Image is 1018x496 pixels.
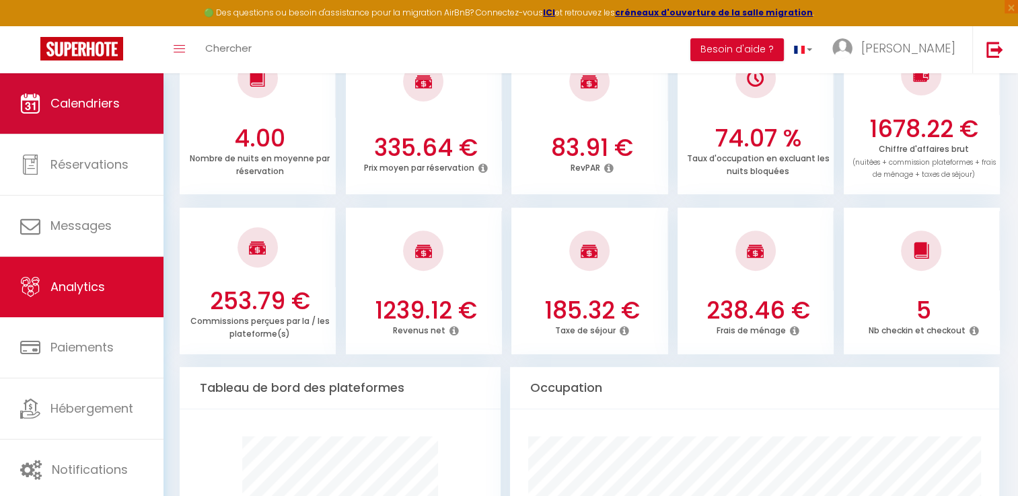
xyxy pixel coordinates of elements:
span: Analytics [50,278,105,295]
span: (nuitées + commission plateformes + frais de ménage + taxes de séjour) [852,157,996,180]
span: Calendriers [50,95,120,112]
button: Besoin d'aide ? [690,38,784,61]
span: Hébergement [50,400,133,417]
p: Chiffre d'affaires brut [852,140,996,180]
p: RevPAR [571,159,600,173]
button: Ouvrir le widget de chat LiveChat [11,5,51,46]
img: Super Booking [40,37,123,60]
h3: 1239.12 € [353,296,499,325]
span: Messages [50,217,112,234]
iframe: Chat [961,436,1008,486]
div: Tableau de bord des plateformes [180,367,501,409]
div: Occupation [510,367,999,409]
p: Taxe de séjour [555,322,616,336]
h3: 83.91 € [519,134,665,162]
h3: 1678.22 € [851,115,996,143]
h3: 335.64 € [353,134,499,162]
h3: 185.32 € [519,296,665,325]
img: NO IMAGE [913,67,930,83]
img: NO IMAGE [747,70,764,87]
p: Nombre de nuits en moyenne par réservation [190,150,330,177]
p: Nb checkin et checkout [869,322,966,336]
p: Prix moyen par réservation [364,159,474,173]
h3: 74.07 % [686,124,831,153]
a: Chercher [195,26,262,73]
p: Frais de ménage [717,322,786,336]
a: ... [PERSON_NAME] [822,26,972,73]
p: Commissions perçues par la / les plateforme(s) [190,313,330,339]
h3: 4.00 [188,124,333,153]
h3: 253.79 € [188,287,333,315]
img: ... [832,38,852,58]
img: logout [986,41,1003,58]
span: Chercher [205,41,252,55]
p: Revenus net [393,322,445,336]
p: Taux d'occupation en excluant les nuits bloquées [686,150,829,177]
a: ICI [543,7,555,18]
h3: 238.46 € [686,296,831,325]
span: [PERSON_NAME] [861,40,955,56]
h3: 5 [851,296,996,325]
a: créneaux d'ouverture de la salle migration [615,7,813,18]
span: Notifications [52,461,128,478]
span: Réservations [50,156,129,173]
span: Paiements [50,339,114,356]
